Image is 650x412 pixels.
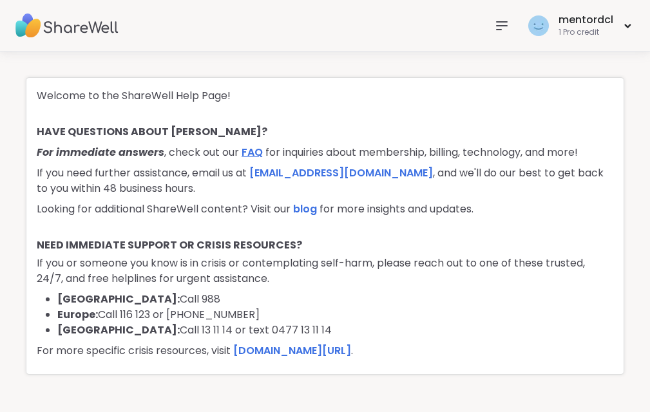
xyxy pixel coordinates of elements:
[559,27,613,38] div: 1 Pro credit
[37,238,613,256] h4: NEED IMMEDIATE SUPPORT OR CRISIS RESOURCES?
[37,343,613,359] p: For more specific crisis resources, visit .
[57,292,180,306] b: [GEOGRAPHIC_DATA]:
[57,292,613,307] li: Call 988
[293,201,317,216] a: blog
[249,165,433,180] a: [EMAIL_ADDRESS][DOMAIN_NAME]
[37,165,613,196] p: If you need further assistance, email us at , and we'll do our best to get back to you within 48 ...
[559,13,613,27] div: mentordcl
[57,323,613,338] li: Call 13 11 14 or text 0477 13 11 14
[528,15,549,36] img: mentordcl
[57,307,98,322] b: Europe:
[37,88,613,104] p: Welcome to the ShareWell Help Page!
[37,124,613,145] h4: HAVE QUESTIONS ABOUT [PERSON_NAME]?
[57,323,180,337] b: [GEOGRAPHIC_DATA]:
[37,145,613,160] p: , check out our for inquiries about membership, billing, technology, and more!
[242,145,263,160] a: FAQ
[57,307,613,323] li: Call 116 123 or [PHONE_NUMBER]
[37,145,164,160] span: For immediate answers
[15,3,119,48] img: ShareWell Nav Logo
[37,256,613,286] p: If you or someone you know is in crisis or contemplating self-harm, please reach out to one of th...
[37,201,613,217] p: Looking for additional ShareWell content? Visit our for more insights and updates.
[233,343,351,358] a: [DOMAIN_NAME][URL]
